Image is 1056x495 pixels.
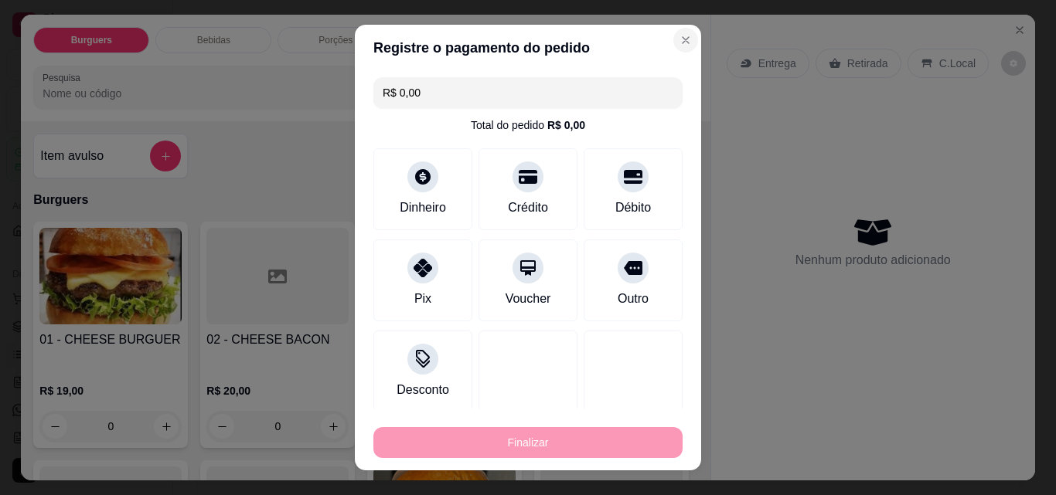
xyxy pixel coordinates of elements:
div: Pix [414,290,431,308]
div: Outro [618,290,649,308]
div: Total do pedido [471,117,585,133]
div: Voucher [506,290,551,308]
div: Desconto [397,381,449,399]
header: Registre o pagamento do pedido [355,25,701,71]
input: Ex.: hambúrguer de cordeiro [383,77,673,108]
button: Close [673,28,698,53]
div: R$ 0,00 [547,117,585,133]
div: Crédito [508,198,548,217]
div: Débito [615,198,651,217]
div: Dinheiro [400,198,446,217]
